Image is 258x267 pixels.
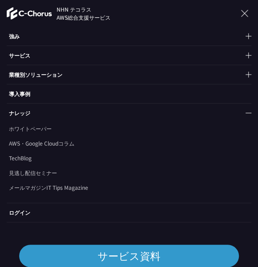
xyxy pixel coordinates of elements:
[9,139,74,147] a: AWS・Google Cloudコラム
[19,248,238,263] span: サービス資料
[7,203,251,222] a: ログイン
[9,125,52,132] span: ホワイトペーパー
[9,154,32,162] a: TechBlog
[9,169,57,177] a: 見逃し配信セミナー
[9,139,74,147] span: AWS・Google Cloud コラム
[7,27,251,46] p: 強み
[7,84,251,103] a: 導入事例
[7,65,251,84] p: 業種別ソリューション
[9,125,52,133] a: ホワイトペーパー
[9,169,57,176] span: 見逃し配信セミナー
[19,245,238,267] a: サービス資料
[7,104,251,122] p: ナレッジ
[7,46,251,65] p: サービス
[9,184,88,191] span: メールマガジン IT Tips Magazine
[9,184,88,192] a: メールマガジンIT Tips Magazine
